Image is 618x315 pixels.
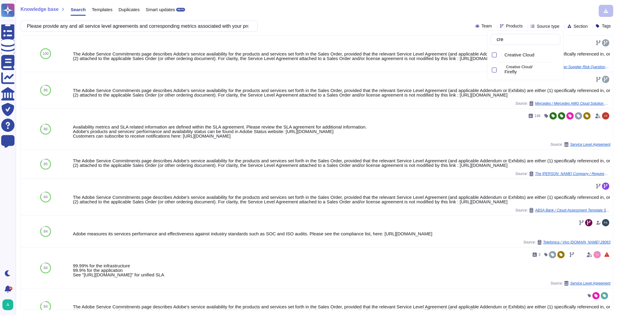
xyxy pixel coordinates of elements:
[73,195,610,204] div: The Adobe Service Commitments page describes Adobe’s service availability for the products and se...
[146,7,175,12] span: Smart updates
[594,251,601,258] img: user
[506,65,558,69] p: Creative Cloud/
[515,208,610,213] span: Source:
[2,299,13,310] img: user
[535,65,610,69] span: Atlassian / Atlassian Supplier Risk Questionnaire saas (1)
[543,240,610,244] span: Telefonica / Vivo [DOMAIN_NAME] 28063
[574,24,588,28] span: Section
[535,208,610,212] span: ABSA Bank / Cloud Assessment Template SAAS & PAAS Template B
[43,52,49,56] span: 100
[505,52,534,58] span: Creative Cloud
[534,114,540,118] span: 146
[176,8,185,11] div: BETA
[500,66,502,73] div: Firefly
[515,101,610,106] span: Source:
[535,102,610,105] span: Mercedes / Mercedes AMG Cloud Solution Carousel Questionnaire
[505,52,558,58] div: Creative Cloud
[494,34,560,45] input: Search by keywords
[482,24,492,28] span: Team
[537,24,559,28] span: Source type
[73,125,610,138] div: Availability metrics and SLA related information are defined within the SLA agreement. Please rev...
[515,171,610,176] span: Source:
[73,231,610,236] div: Adobe measures its services performance and effectiveness against industry standards such as SOC ...
[44,305,48,308] span: 84
[73,263,610,277] div: 99.99% for the infrastructure 99.9% for the application See "[URL][DOMAIN_NAME]" for unified SLA
[570,143,610,146] span: Service Level Agreement
[535,172,610,176] span: The [PERSON_NAME] Company / Requirements QandA RFP for Label and Artwork Management Systems (1)
[1,298,18,311] button: user
[44,88,48,92] span: 86
[500,48,560,62] div: Creative Cloud
[44,266,48,270] span: 84
[506,24,523,28] span: Products
[602,112,609,119] img: user
[24,21,251,31] input: Search a question or template...
[500,51,502,58] div: Creative Cloud
[44,127,48,131] span: 86
[505,69,558,75] div: Firefly
[71,7,86,12] span: Search
[44,162,48,166] span: 85
[500,63,560,77] div: Firefly
[9,287,12,290] div: 9+
[550,142,610,147] span: Source:
[73,304,610,313] div: The Adobe Service Commitments page describes Adobe’s service availability for the products and se...
[505,69,517,75] span: Firefly
[44,195,48,199] span: 84
[92,7,112,12] span: Templates
[538,253,540,256] span: 3
[570,282,610,285] span: Service Level Agreement
[21,7,59,12] span: Knowledge base
[73,158,610,167] div: The Adobe Service Commitments page describes Adobe’s service availability for the products and se...
[44,230,48,233] span: 84
[73,88,610,97] div: The Adobe Service Commitments page describes Adobe’s service availability for the products and se...
[602,219,609,226] img: user
[119,7,140,12] span: Duplicates
[523,240,610,245] span: Source:
[602,24,611,28] span: Tags
[73,52,610,61] div: The Adobe Service Commitments page describes Adobe’s service availability for the products and se...
[550,281,610,286] span: Source:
